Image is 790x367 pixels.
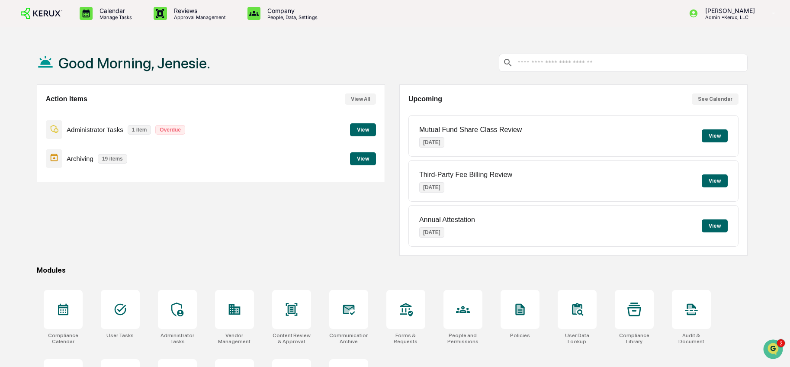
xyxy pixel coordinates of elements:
div: Vendor Management [215,332,254,344]
a: View [350,125,376,133]
a: Powered byPylon [61,214,105,221]
span: Pylon [86,215,105,221]
img: 1746055101610-c473b297-6a78-478c-a979-82029cc54cd1 [9,66,24,82]
div: Communications Archive [329,332,368,344]
p: Archiving [67,155,93,162]
button: See all [134,94,157,105]
img: Jack Rasmussen [9,133,22,147]
a: View [350,154,376,162]
span: Data Lookup [17,193,55,202]
div: Start new chat [39,66,142,75]
p: Manage Tasks [93,14,136,20]
p: 19 items [98,154,127,164]
a: 🗄️Attestations [59,174,111,189]
button: View [350,152,376,165]
div: Forms & Requests [386,332,425,344]
button: View [702,219,728,232]
div: 🖐️ [9,178,16,185]
p: [DATE] [419,182,444,193]
p: [DATE] [419,227,444,238]
p: 1 item [128,125,151,135]
p: [DATE] [419,137,444,148]
a: 🖐️Preclearance [5,174,59,189]
p: Reviews [167,7,230,14]
p: Admin • Kerux, LLC [698,14,759,20]
button: Start new chat [147,69,157,79]
div: Modules [37,266,748,274]
div: People and Permissions [443,332,482,344]
img: logo [21,8,62,19]
div: Compliance Calendar [44,332,83,344]
img: 1746055101610-c473b297-6a78-478c-a979-82029cc54cd1 [17,142,24,148]
img: 8933085812038_c878075ebb4cc5468115_72.jpg [18,66,34,82]
div: 🗄️ [63,178,70,185]
div: Past conversations [9,96,58,103]
p: [PERSON_NAME] [698,7,759,14]
span: [PERSON_NAME] [27,141,70,148]
p: Third-Party Fee Billing Review [419,171,512,179]
div: Audit & Document Logs [672,332,711,344]
p: How can we help? [9,18,157,32]
span: [DATE] [77,141,94,148]
span: Attestations [71,177,107,186]
button: View [350,123,376,136]
span: • [72,118,75,125]
img: Jack Rasmussen [9,109,22,123]
span: • [72,141,75,148]
span: [DATE] [77,118,94,125]
span: [PERSON_NAME] [27,118,70,125]
div: Administrator Tasks [158,332,197,344]
button: View [702,129,728,142]
iframe: Open customer support [762,338,786,362]
button: View [702,174,728,187]
h2: Action Items [46,95,87,103]
a: 🔎Data Lookup [5,190,58,206]
div: Compliance Library [615,332,654,344]
p: Calendar [93,7,136,14]
div: We're available if you need us! [39,75,119,82]
p: People, Data, Settings [260,14,322,20]
p: Approval Management [167,14,230,20]
button: See Calendar [692,93,739,105]
h2: Upcoming [408,95,442,103]
p: Overdue [155,125,185,135]
button: View All [345,93,376,105]
p: Company [260,7,322,14]
p: Administrator Tasks [67,126,123,133]
div: Policies [510,332,530,338]
div: 🔎 [9,194,16,201]
p: Annual Attestation [419,216,475,224]
div: User Tasks [106,332,134,338]
div: Content Review & Approval [272,332,311,344]
span: Preclearance [17,177,56,186]
div: User Data Lookup [558,332,597,344]
img: 1746055101610-c473b297-6a78-478c-a979-82029cc54cd1 [17,118,24,125]
p: Mutual Fund Share Class Review [419,126,522,134]
h1: Good Morning, Jenesie. [58,55,210,72]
